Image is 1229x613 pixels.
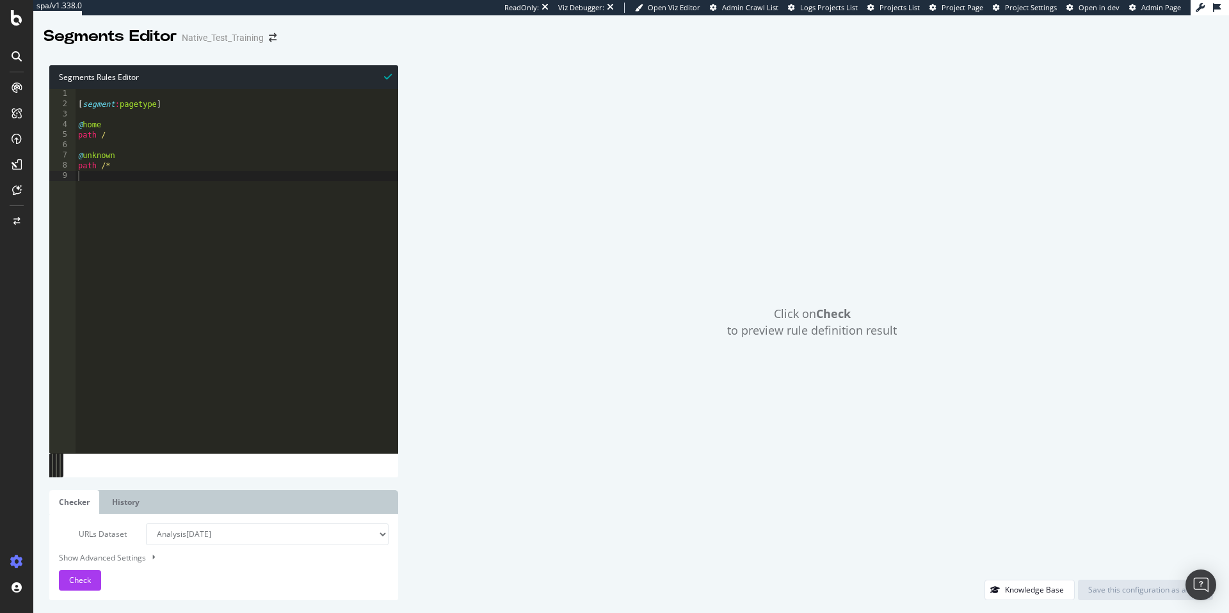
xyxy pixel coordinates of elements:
[49,140,76,150] div: 6
[1005,584,1064,595] div: Knowledge Base
[49,161,76,171] div: 8
[635,3,700,13] a: Open Viz Editor
[816,306,851,321] strong: Check
[800,3,858,12] span: Logs Projects List
[993,3,1057,13] a: Project Settings
[558,3,604,13] div: Viz Debugger:
[1005,3,1057,12] span: Project Settings
[1066,3,1120,13] a: Open in dev
[384,70,392,83] span: Syntax is valid
[49,171,76,181] div: 9
[648,3,700,12] span: Open Viz Editor
[49,65,398,89] div: Segments Rules Editor
[1185,569,1216,600] div: Open Intercom Messenger
[788,3,858,13] a: Logs Projects List
[984,584,1075,595] a: Knowledge Base
[49,89,76,99] div: 1
[727,306,897,338] span: Click on to preview rule definition result
[504,3,539,13] div: ReadOnly:
[49,523,136,545] label: URLs Dataset
[1141,3,1181,12] span: Admin Page
[44,26,177,47] div: Segments Editor
[49,150,76,161] div: 7
[942,3,983,12] span: Project Page
[69,575,91,585] span: Check
[1088,584,1203,595] div: Save this configuration as active
[984,580,1075,600] button: Knowledge Base
[1078,580,1213,600] button: Save this configuration as active
[269,33,277,42] div: arrow-right-arrow-left
[49,109,76,120] div: 3
[59,570,101,591] button: Check
[49,130,76,140] div: 5
[49,120,76,130] div: 4
[867,3,920,13] a: Projects List
[710,3,778,13] a: Admin Crawl List
[880,3,920,12] span: Projects List
[49,552,379,564] div: Show Advanced Settings
[929,3,983,13] a: Project Page
[49,99,76,109] div: 2
[102,490,149,514] a: History
[49,490,99,514] a: Checker
[1079,3,1120,12] span: Open in dev
[722,3,778,12] span: Admin Crawl List
[1129,3,1181,13] a: Admin Page
[182,31,264,44] div: Native_Test_Training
